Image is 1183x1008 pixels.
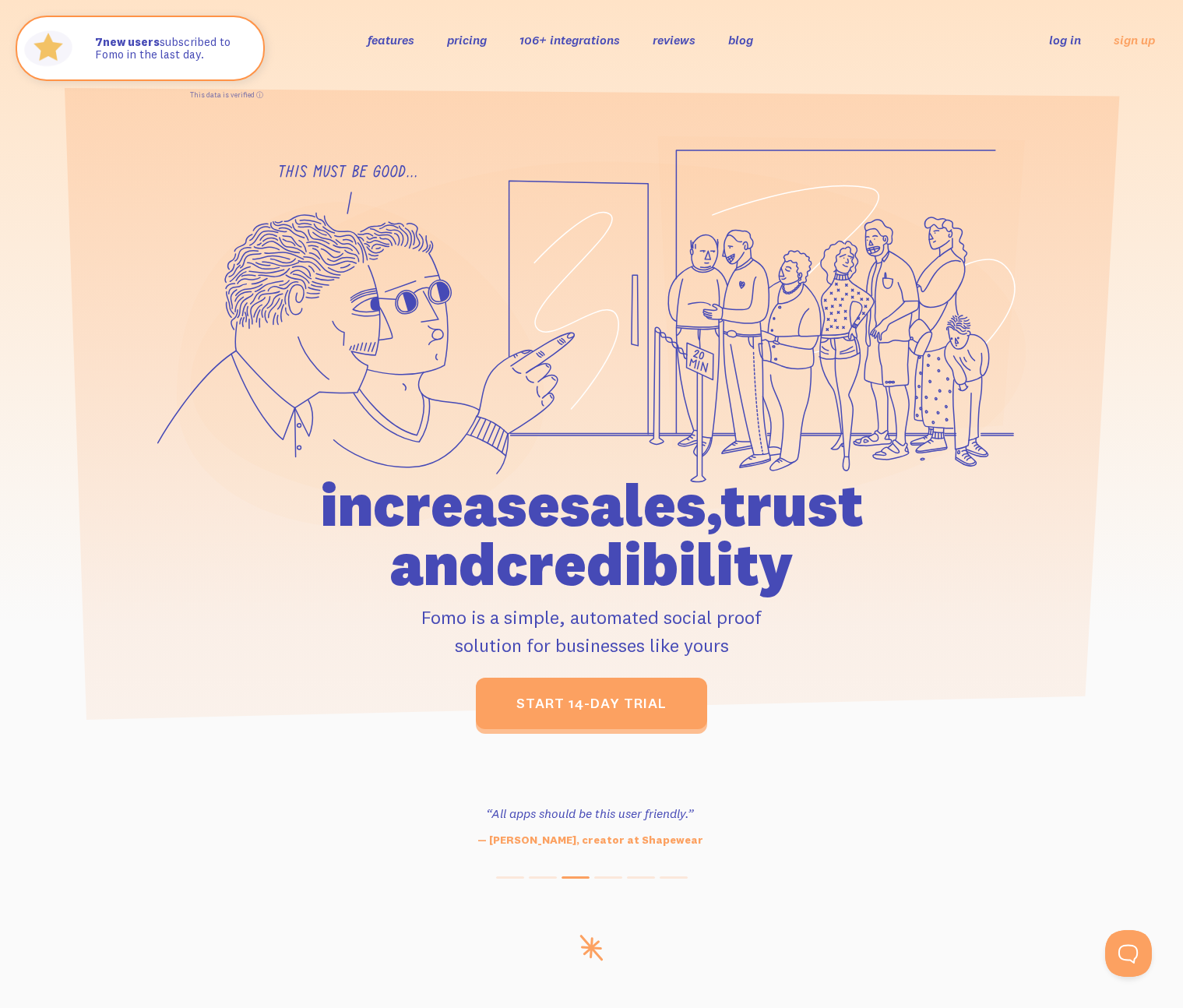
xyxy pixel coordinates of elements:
[95,36,248,62] p: subscribed to Fomo in the last day.
[190,90,263,99] a: This data is verified ⓘ
[519,32,620,48] a: 106+ integrations
[368,32,414,48] a: features
[378,832,803,848] p: — [PERSON_NAME], creator at Shapewear
[231,603,952,659] p: Fomo is a simple, automated social proof solution for businesses like yours
[20,20,76,76] img: Fomo
[1114,32,1155,48] a: sign up
[653,32,695,48] a: reviews
[447,32,487,48] a: pricing
[476,678,707,729] a: start 14-day trial
[728,32,753,48] a: blog
[231,475,952,594] h1: increase sales, trust and credibility
[95,36,103,49] span: 7
[95,34,160,49] strong: new users
[378,804,803,823] h3: “All apps should be this user friendly.”
[1049,32,1081,48] a: log in
[1105,930,1152,977] iframe: Help Scout Beacon - Open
